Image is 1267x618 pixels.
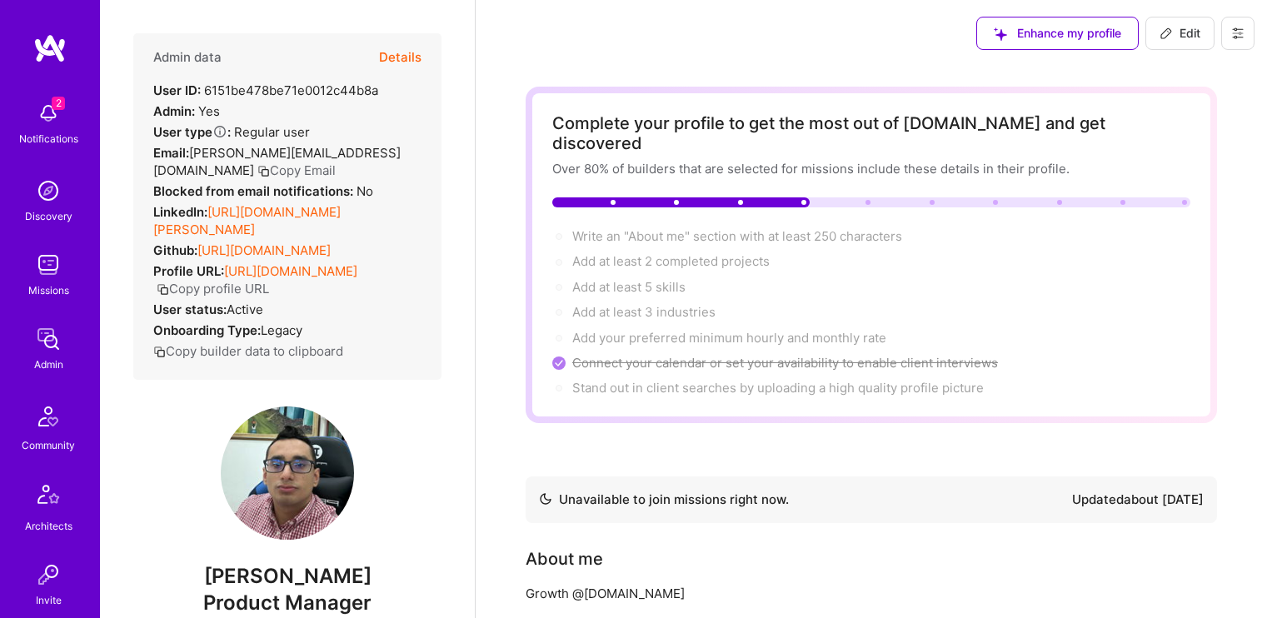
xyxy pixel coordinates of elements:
strong: User type : [153,124,231,140]
img: Invite [32,558,65,591]
span: Product Manager [203,591,372,615]
a: [URL][DOMAIN_NAME] [197,242,331,258]
div: Yes [153,102,220,120]
button: Copy profile URL [157,280,269,297]
div: Over 80% of builders that are selected for missions include these details in their profile. [552,160,1190,177]
span: [PERSON_NAME] [133,564,441,589]
div: Complete your profile to get the most out of [DOMAIN_NAME] and get discovered [552,113,1190,153]
span: legacy [261,322,302,338]
div: About me [526,546,603,571]
div: Updated about [DATE] [1072,490,1204,510]
span: Add at least 2 completed projects [572,253,770,269]
strong: Blocked from email notifications: [153,183,357,199]
div: Community [22,436,75,454]
img: Availability [539,492,552,506]
div: No [153,182,373,200]
strong: Profile URL: [153,263,224,279]
button: Details [379,33,422,82]
strong: LinkedIn: [153,204,207,220]
button: Edit [1145,17,1215,50]
i: icon Copy [157,283,169,296]
div: Growth @[DOMAIN_NAME] [526,585,1192,602]
img: teamwork [32,248,65,282]
img: bell [32,97,65,130]
div: 6151be478be71e0012c44b8a [153,82,378,99]
img: Architects [28,477,68,517]
div: Architects [25,517,72,535]
span: Add at least 3 industries [572,304,716,320]
span: 2 [52,97,65,110]
div: Invite [36,591,62,609]
strong: Email: [153,145,189,161]
span: Add at least 5 skills [572,279,686,295]
a: [URL][DOMAIN_NAME][PERSON_NAME] [153,204,341,237]
span: Edit [1160,25,1200,42]
strong: User ID: [153,82,201,98]
div: Notifications [19,130,78,147]
img: discovery [32,174,65,207]
span: Add your preferred minimum hourly and monthly rate [572,330,886,346]
strong: Github: [153,242,197,258]
i: icon Copy [257,165,270,177]
img: User Avatar [221,406,354,540]
div: Stand out in client searches by uploading a high quality profile picture [572,379,984,396]
button: Enhance my profile [976,17,1139,50]
button: Copy builder data to clipboard [153,342,343,360]
span: Active [227,302,263,317]
span: Write an "About me" section with at least 250 characters [572,228,905,244]
div: Discovery [25,207,72,225]
div: Admin [34,356,63,373]
span: [PERSON_NAME][EMAIL_ADDRESS][DOMAIN_NAME] [153,145,401,178]
span: Enhance my profile [994,25,1121,42]
img: logo [33,33,67,63]
i: icon Copy [153,346,166,358]
img: admin teamwork [32,322,65,356]
i: Help [212,124,227,139]
a: [URL][DOMAIN_NAME] [224,263,357,279]
h4: Admin data [153,50,222,65]
div: Regular user [153,123,310,141]
i: icon SuggestedTeams [994,27,1007,41]
div: Missions [28,282,69,299]
strong: User status: [153,302,227,317]
strong: Admin: [153,103,195,119]
button: Copy Email [257,162,336,179]
img: Community [28,396,68,436]
strong: Onboarding Type: [153,322,261,338]
div: Unavailable to join missions right now. [539,490,789,510]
